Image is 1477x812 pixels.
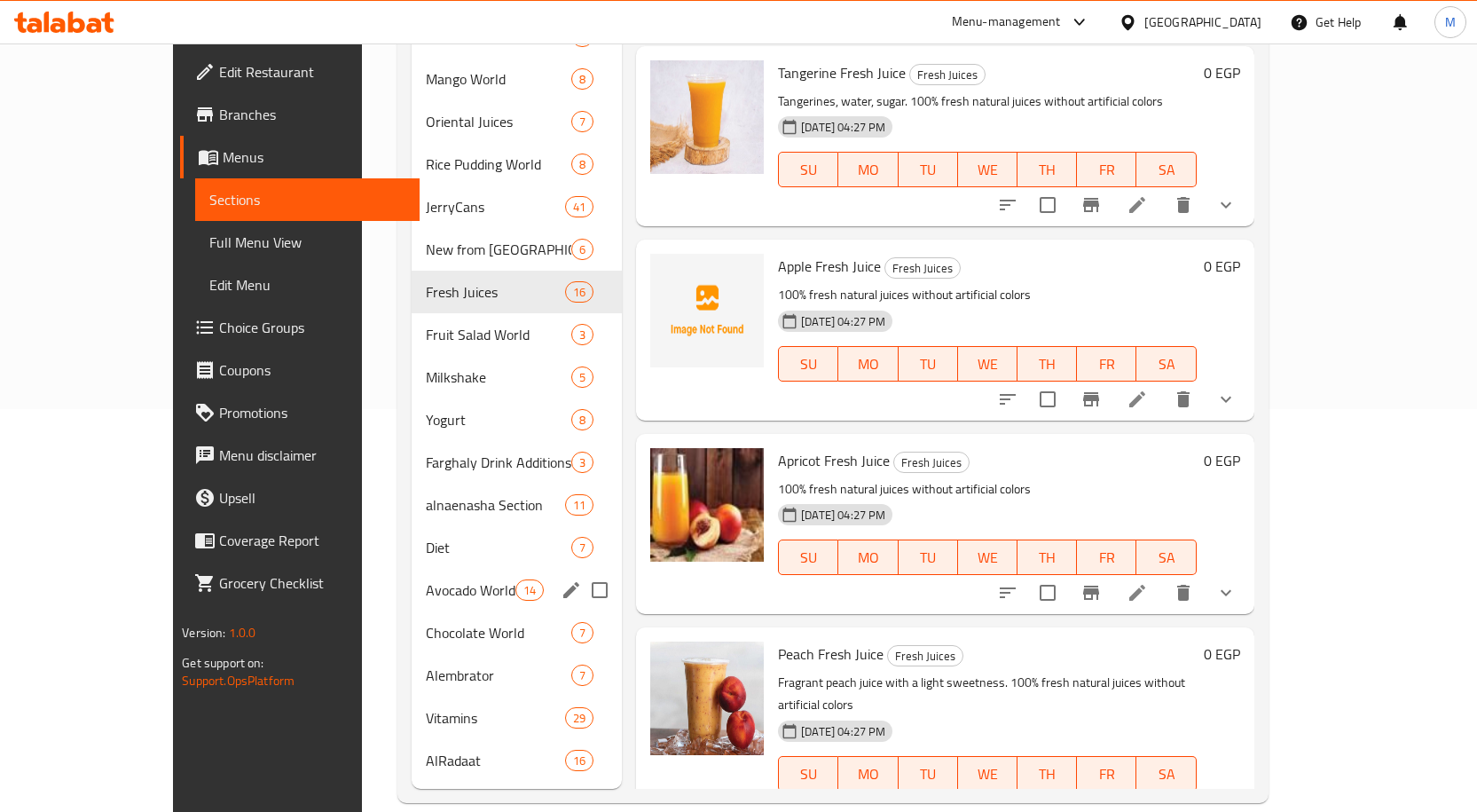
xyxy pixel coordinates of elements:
[1162,184,1205,226] button: delete
[426,707,565,729] span: Vitamins
[887,645,963,666] div: Fresh Juices
[986,572,1029,614] button: sort-choices
[786,545,831,571] span: SU
[180,391,420,434] a: Promotions
[778,152,838,187] button: SU
[572,454,593,471] span: 3
[1143,545,1189,571] span: SA
[412,228,622,271] div: New from [GEOGRAPHIC_DATA]6
[182,621,225,644] span: Version:
[1204,448,1240,473] h6: 0 EGP
[1025,157,1070,183] span: TH
[426,537,571,558] div: Diet
[958,756,1017,792] button: WE
[1029,186,1066,224] span: Select to update
[1136,756,1196,792] button: SA
[794,313,892,330] span: [DATE] 04:27 PM
[1205,572,1247,614] button: show more
[572,412,593,429] span: 8
[845,351,891,377] span: MO
[899,152,958,187] button: TU
[426,665,571,686] div: Alembrator
[894,453,969,473] span: Fresh Juices
[906,545,951,571] span: TU
[566,753,593,769] span: 16
[1204,254,1240,279] h6: 0 EGP
[412,611,622,654] div: Chocolate World7
[1162,378,1205,421] button: delete
[845,545,891,571] span: MO
[1215,389,1237,410] svg: Show Choices
[1215,582,1237,603] svg: Show Choices
[965,761,1010,787] span: WE
[412,739,622,782] div: AlRadaat16
[426,111,571,132] div: Oriental Juices
[1136,540,1196,575] button: SA
[426,452,571,473] span: Farghaly Drink Additions
[786,761,831,787] span: SU
[1144,12,1261,32] div: [GEOGRAPHIC_DATA]
[965,157,1010,183] span: WE
[426,239,571,260] span: New from [GEOGRAPHIC_DATA]
[412,697,622,739] div: Vitamins29
[180,136,420,178] a: Menus
[426,579,515,601] span: Avocado World
[426,68,571,90] span: Mango World
[1127,194,1148,216] a: Edit menu item
[412,100,622,143] div: Oriental Juices7
[1084,351,1129,377] span: FR
[899,540,958,575] button: TU
[1445,12,1456,32] span: M
[412,271,622,313] div: Fresh Juices16
[515,579,544,601] div: items
[195,178,420,221] a: Sections
[572,540,593,556] span: 7
[1205,184,1247,226] button: show more
[571,452,593,473] div: items
[412,484,622,526] div: alnaenasha Section11
[778,478,1196,501] p: 100% fresh natural juices without artificial colors
[1143,351,1189,377] span: SA
[219,402,405,423] span: Promotions
[426,409,571,430] span: Yogurt
[571,665,593,686] div: items
[572,156,593,173] span: 8
[566,710,593,727] span: 29
[845,157,891,183] span: MO
[1162,572,1205,614] button: delete
[958,346,1017,382] button: WE
[571,324,593,345] div: items
[180,51,420,93] a: Edit Restaurant
[906,157,951,183] span: TU
[426,154,571,175] span: Rice Pudding World
[1017,540,1077,575] button: TH
[778,284,1196,306] p: 100% fresh natural juices without artificial colors
[426,494,565,516] span: alnaenasha Section
[958,540,1017,575] button: WE
[650,60,764,174] img: Tangerine Fresh Juice
[426,196,565,217] span: JerryCans
[209,189,405,210] span: Sections
[571,409,593,430] div: items
[516,582,543,599] span: 14
[412,185,622,228] div: JerryCans41
[884,257,961,279] div: Fresh Juices
[565,750,593,771] div: items
[412,356,622,398] div: Milkshake5
[1077,756,1136,792] button: FR
[566,497,593,514] span: 11
[426,281,565,303] span: Fresh Juices
[778,59,906,86] span: Tangerine Fresh Juice
[1143,157,1189,183] span: SA
[794,507,892,524] span: [DATE] 04:27 PM
[906,351,951,377] span: TU
[426,324,571,345] span: Fruit Salad World
[1084,761,1129,787] span: FR
[219,104,405,125] span: Branches
[885,258,960,279] span: Fresh Juices
[1143,761,1189,787] span: SA
[180,93,420,136] a: Branches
